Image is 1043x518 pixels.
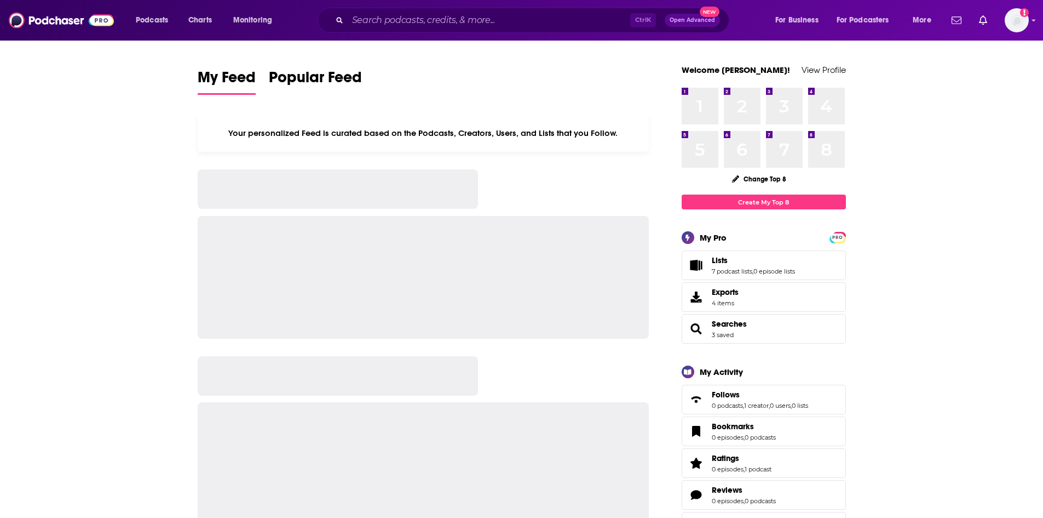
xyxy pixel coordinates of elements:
[712,485,742,495] span: Reviews
[269,68,362,93] span: Popular Feed
[685,456,707,471] a: Ratings
[753,267,795,275] a: 0 episode lists
[685,392,707,407] a: Follows
[198,68,256,93] span: My Feed
[744,497,745,505] span: ,
[682,251,846,280] span: Lists
[198,68,256,95] a: My Feed
[712,453,771,463] a: Ratings
[682,314,846,344] span: Searches
[682,195,846,209] a: Create My Top 8
[712,434,744,441] a: 0 episodes
[792,402,808,409] a: 0 lists
[348,12,630,29] input: Search podcasts, credits, & more...
[712,485,776,495] a: Reviews
[188,13,212,28] span: Charts
[700,232,727,243] div: My Pro
[712,255,728,265] span: Lists
[712,402,743,409] a: 0 podcasts
[712,287,739,297] span: Exports
[947,11,966,30] a: Show notifications dropdown
[181,12,218,29] a: Charts
[269,68,362,95] a: Popular Feed
[700,7,719,17] span: New
[745,434,776,441] a: 0 podcasts
[682,282,846,312] a: Exports
[1005,8,1029,32] img: User Profile
[975,11,992,30] a: Show notifications dropdown
[802,65,846,75] a: View Profile
[226,12,286,29] button: open menu
[1005,8,1029,32] button: Show profile menu
[837,13,889,28] span: For Podcasters
[768,12,832,29] button: open menu
[791,402,792,409] span: ,
[198,115,649,152] div: Your personalized Feed is curated based on the Podcasts, Creators, Users, and Lists that you Follow.
[682,65,790,75] a: Welcome [PERSON_NAME]!
[712,422,776,431] a: Bookmarks
[829,12,905,29] button: open menu
[712,465,744,473] a: 0 episodes
[233,13,272,28] span: Monitoring
[685,424,707,439] a: Bookmarks
[769,402,770,409] span: ,
[745,497,776,505] a: 0 podcasts
[905,12,945,29] button: open menu
[630,13,656,27] span: Ctrl K
[670,18,715,23] span: Open Advanced
[725,172,793,186] button: Change Top 8
[685,258,707,273] a: Lists
[700,367,743,377] div: My Activity
[712,255,795,265] a: Lists
[682,480,846,510] span: Reviews
[744,402,769,409] a: 1 creator
[712,453,739,463] span: Ratings
[745,465,771,473] a: 1 podcast
[712,331,734,339] a: 3 saved
[685,487,707,503] a: Reviews
[685,289,707,305] span: Exports
[712,422,754,431] span: Bookmarks
[712,267,752,275] a: 7 podcast lists
[775,13,819,28] span: For Business
[712,390,740,400] span: Follows
[1020,8,1029,17] svg: Add a profile image
[752,267,753,275] span: ,
[682,417,846,446] span: Bookmarks
[9,10,114,31] img: Podchaser - Follow, Share and Rate Podcasts
[1005,8,1029,32] span: Logged in as james.parsons
[712,299,739,307] span: 4 items
[712,390,808,400] a: Follows
[831,233,844,241] a: PRO
[682,448,846,478] span: Ratings
[136,13,168,28] span: Podcasts
[685,321,707,337] a: Searches
[831,234,844,242] span: PRO
[712,319,747,329] a: Searches
[744,434,745,441] span: ,
[770,402,791,409] a: 0 users
[744,465,745,473] span: ,
[128,12,182,29] button: open menu
[682,385,846,414] span: Follows
[328,8,740,33] div: Search podcasts, credits, & more...
[665,14,720,27] button: Open AdvancedNew
[712,497,744,505] a: 0 episodes
[913,13,931,28] span: More
[743,402,744,409] span: ,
